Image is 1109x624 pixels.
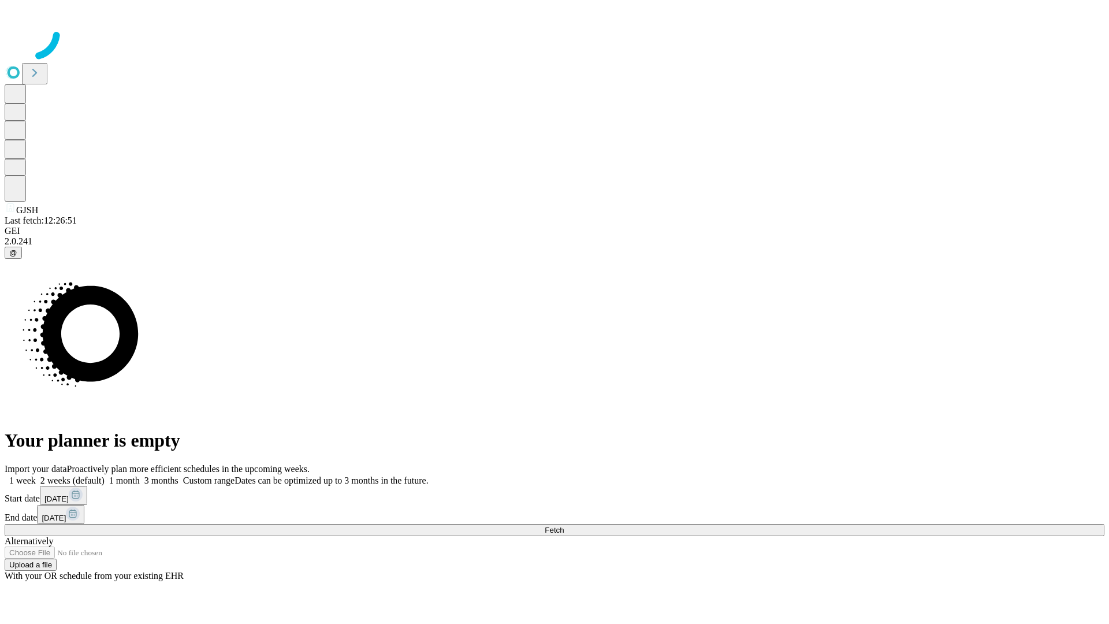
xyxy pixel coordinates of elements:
[5,236,1104,247] div: 2.0.241
[5,226,1104,236] div: GEI
[5,571,184,581] span: With your OR schedule from your existing EHR
[44,495,69,503] span: [DATE]
[42,514,66,522] span: [DATE]
[40,486,87,505] button: [DATE]
[5,559,57,571] button: Upload a file
[144,476,178,485] span: 3 months
[40,476,105,485] span: 2 weeks (default)
[5,486,1104,505] div: Start date
[5,536,53,546] span: Alternatively
[5,524,1104,536] button: Fetch
[109,476,140,485] span: 1 month
[9,248,17,257] span: @
[5,505,1104,524] div: End date
[9,476,36,485] span: 1 week
[5,247,22,259] button: @
[37,505,84,524] button: [DATE]
[5,216,77,225] span: Last fetch: 12:26:51
[235,476,428,485] span: Dates can be optimized up to 3 months in the future.
[5,464,67,474] span: Import your data
[67,464,310,474] span: Proactively plan more efficient schedules in the upcoming weeks.
[5,430,1104,451] h1: Your planner is empty
[183,476,235,485] span: Custom range
[545,526,564,534] span: Fetch
[16,205,38,215] span: GJSH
